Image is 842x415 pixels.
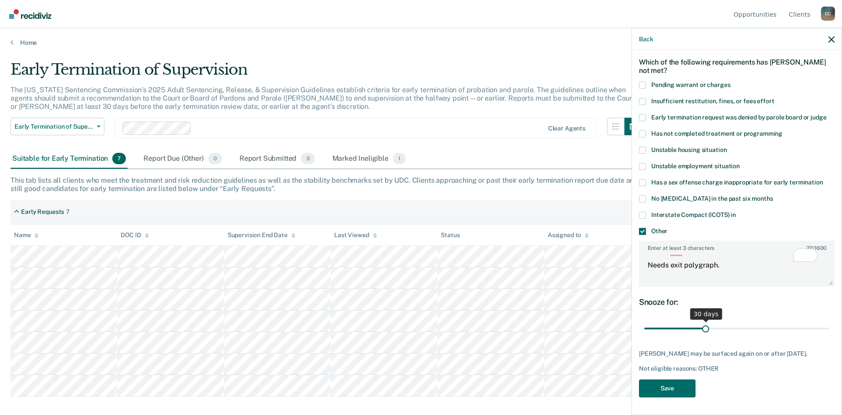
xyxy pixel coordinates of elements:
[640,253,834,285] textarea: To enrich screen reader interactions, please activate Accessibility in Grammarly extension settings
[639,350,835,357] div: [PERSON_NAME] may be surfaced again on or after [DATE].
[651,146,727,153] span: Unstable housing situation
[651,227,667,234] span: Other
[651,195,773,202] span: No [MEDICAL_DATA] in the past six months
[639,35,653,43] button: Back
[651,162,740,169] span: Unstable employment situation
[640,241,834,251] label: Enter at least 3 characters
[208,153,222,164] span: 0
[441,231,460,239] div: Status
[806,245,826,251] span: / 1600
[9,9,51,19] img: Recidiviz
[228,231,296,239] div: Supervision End Date
[821,7,835,21] button: Profile dropdown button
[21,208,64,216] div: Early Requests
[66,208,70,216] div: 7
[821,7,835,21] div: C C
[11,39,831,47] a: Home
[11,86,635,111] p: The [US_STATE] Sentencing Commission’s 2025 Adult Sentencing, Release, & Supervision Guidelines e...
[334,231,377,239] div: Last Viewed
[331,149,408,169] div: Marked Ineligible
[651,130,782,137] span: Has not completed treatment or programming
[301,153,314,164] span: 0
[11,149,128,169] div: Suitable for Early Termination
[639,364,835,372] div: Not eligible reasons: OTHER
[651,97,774,104] span: Insufficient restitution, fines, or fees effort
[112,153,126,164] span: 7
[548,231,589,239] div: Assigned to
[14,231,39,239] div: Name
[651,211,736,218] span: Interstate Compact (ICOTS) in
[639,51,835,81] div: Which of the following requirements has [PERSON_NAME] not met?
[639,297,835,307] div: Snooze for:
[651,113,826,120] span: Early termination request was denied by parole board or judge
[238,149,317,169] div: Report Submitted
[393,153,406,164] span: 1
[121,231,149,239] div: DOC ID
[651,81,730,88] span: Pending warrant or charges
[806,245,813,251] span: 22
[651,178,823,185] span: Has a sex offense charge inappropriate for early termination
[14,123,93,130] span: Early Termination of Supervision
[639,379,696,397] button: Save
[690,308,722,320] div: 30 days
[548,125,585,132] div: Clear agents
[11,61,642,86] div: Early Termination of Supervision
[142,149,223,169] div: Report Due (Other)
[11,176,831,193] div: This tab lists all clients who meet the treatment and risk reduction guidelines as well as the st...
